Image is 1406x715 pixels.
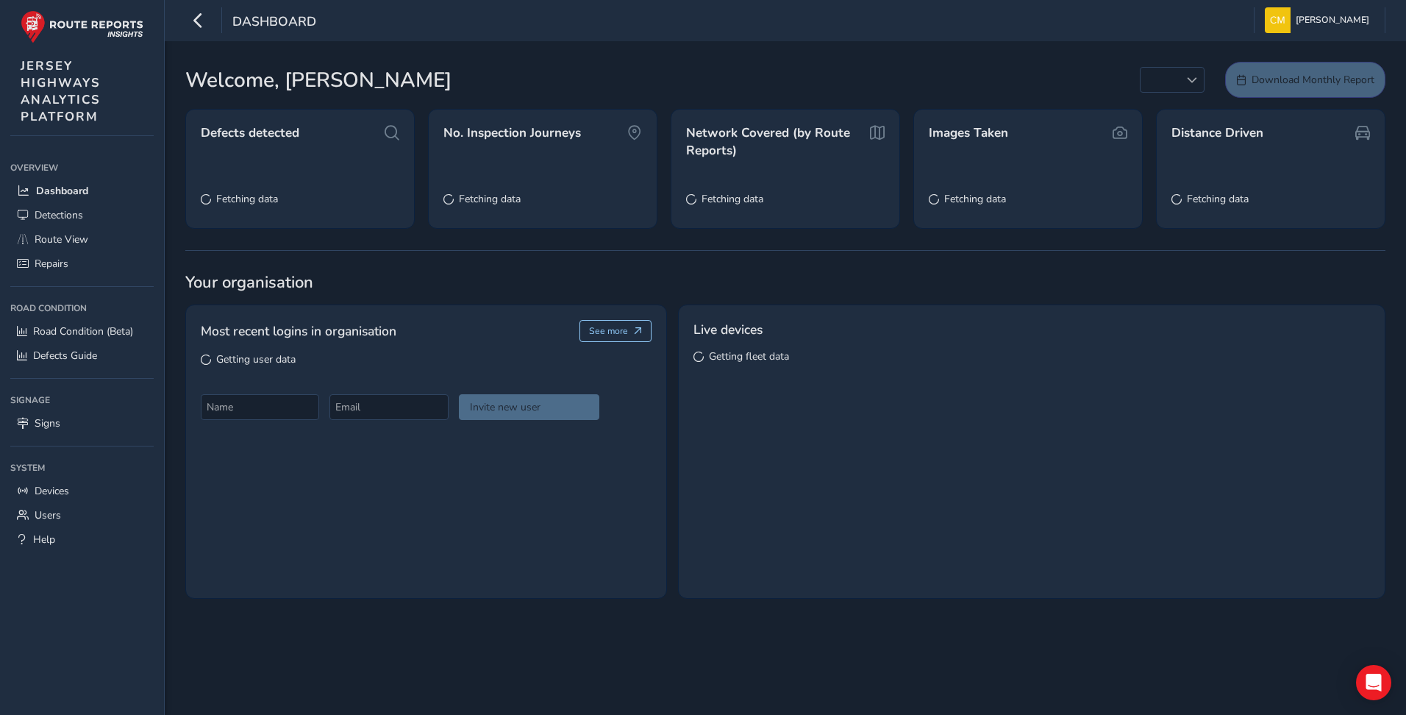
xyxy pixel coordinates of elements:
[1356,665,1391,700] div: Open Intercom Messenger
[1171,124,1263,142] span: Distance Driven
[10,157,154,179] div: Overview
[329,394,448,420] input: Email
[35,416,60,430] span: Signs
[201,394,319,420] input: Name
[10,479,154,503] a: Devices
[185,271,1385,294] span: Your organisation
[35,208,83,222] span: Detections
[10,203,154,227] a: Detections
[10,319,154,344] a: Road Condition (Beta)
[10,411,154,435] a: Signs
[21,57,101,125] span: JERSEY HIGHWAYS ANALYTICS PLATFORM
[35,508,61,522] span: Users
[10,344,154,368] a: Defects Guide
[443,124,581,142] span: No. Inspection Journeys
[709,349,789,363] span: Getting fleet data
[1296,7,1369,33] span: [PERSON_NAME]
[1187,192,1249,206] span: Fetching data
[216,192,278,206] span: Fetching data
[33,349,97,363] span: Defects Guide
[35,232,88,246] span: Route View
[10,179,154,203] a: Dashboard
[216,352,296,366] span: Getting user data
[10,503,154,527] a: Users
[686,124,865,159] span: Network Covered (by Route Reports)
[10,227,154,252] a: Route View
[944,192,1006,206] span: Fetching data
[10,527,154,552] a: Help
[21,10,143,43] img: rr logo
[10,252,154,276] a: Repairs
[10,389,154,411] div: Signage
[35,484,69,498] span: Devices
[33,324,133,338] span: Road Condition (Beta)
[232,13,316,33] span: Dashboard
[459,192,521,206] span: Fetching data
[201,321,396,341] span: Most recent logins in organisation
[10,297,154,319] div: Road Condition
[929,124,1008,142] span: Images Taken
[1265,7,1374,33] button: [PERSON_NAME]
[10,457,154,479] div: System
[35,257,68,271] span: Repairs
[579,320,652,342] button: See more
[702,192,763,206] span: Fetching data
[1265,7,1291,33] img: diamond-layout
[589,325,628,337] span: See more
[185,65,452,96] span: Welcome, [PERSON_NAME]
[36,184,88,198] span: Dashboard
[693,320,763,339] span: Live devices
[33,533,55,547] span: Help
[201,124,299,142] span: Defects detected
